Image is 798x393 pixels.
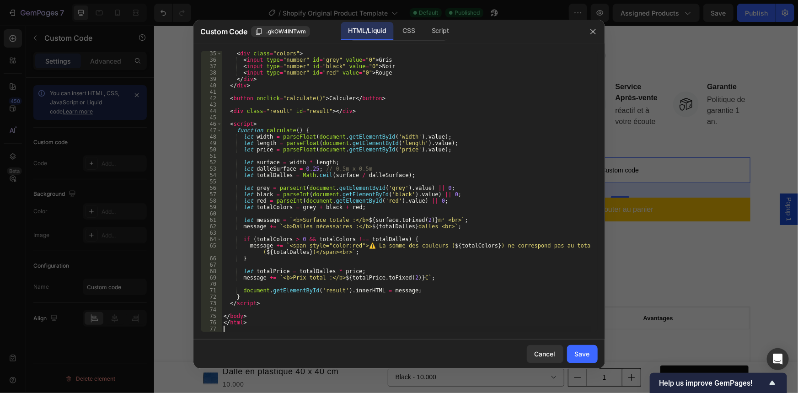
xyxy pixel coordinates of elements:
[201,114,222,121] div: 45
[266,27,306,36] span: .gkOW4lNTwm
[201,108,222,114] div: 44
[201,153,222,159] div: 51
[201,268,222,275] div: 68
[201,159,222,166] div: 52
[444,178,499,191] div: Ajouter au panier
[201,89,222,95] div: 41
[201,95,222,102] div: 42
[201,210,222,217] div: 60
[201,70,222,76] div: 38
[201,63,222,70] div: 37
[68,353,186,365] div: 10.000
[533,345,568,359] div: Add to cart
[201,275,222,281] div: 69
[371,56,412,75] p: Livraison GRATUITE
[251,26,310,37] button: .gkOW4lNTwm
[461,80,504,102] p: réactif et à votre écoute
[201,236,222,242] div: 64
[201,140,222,146] div: 49
[336,64,363,91] img: gempages_584828995581772660-d6bf700c-ecd4-4e31-b67b-096f33a2026d.png
[414,343,433,361] button: decrement
[201,172,222,178] div: 54
[659,377,778,388] button: Show survey - Help us improve GemPages!
[341,22,393,40] div: HTML/Liquid
[201,287,222,294] div: 71
[201,242,222,255] div: 65
[108,112,300,142] h3: Achetez X m² de dalles = Bordures & angles de finition OFFERTS !
[129,175,176,183] strong: gratuitement.
[630,172,639,195] span: Popup 1
[201,185,222,191] div: 56
[201,50,222,57] div: 35
[767,348,789,370] div: Open Intercom Messenger
[201,26,247,37] span: Custom Code
[201,300,222,307] div: 73
[506,340,594,364] button: Add to cart
[347,119,386,127] div: Custom Code
[336,3,362,16] legend: Couleur
[461,56,504,78] p: Service Après-vente
[201,191,222,198] div: 57
[575,349,590,359] div: Save
[201,178,222,185] div: 55
[201,313,222,319] div: 75
[55,113,92,149] img: Alt Image
[201,307,222,313] div: 74
[535,349,556,359] div: Cancel
[201,230,222,236] div: 63
[527,345,563,363] button: Cancel
[201,121,222,127] div: 46
[201,76,222,82] div: 39
[201,294,222,300] div: 72
[201,319,222,326] div: 76
[201,82,222,89] div: 40
[201,217,222,223] div: 61
[553,69,595,102] p: Politique de garantie 1 an.
[201,102,222,108] div: 43
[396,22,423,40] div: CSS
[201,204,222,210] div: 59
[201,127,222,134] div: 47
[68,339,186,353] h1: Dalle en plastique 40 x 40 cm
[201,255,222,262] div: 66
[307,290,337,296] span: utilisations
[118,289,161,296] span: caractéristiques
[201,166,222,172] div: 53
[70,326,574,344] h2: Caractéristiques
[109,147,300,186] p: Pour chaque achat de X m² de dalles, profitez de nos bordures de finition et angles de finition o...
[371,77,412,99] p: A partir de X m².
[433,343,468,361] input: quantity
[519,66,545,92] img: Alt Image
[201,198,222,204] div: 58
[336,139,596,150] span: Custom code
[428,66,453,92] img: Alt Image
[201,134,222,140] div: 48
[201,262,222,268] div: 67
[468,343,487,361] button: increment
[201,146,222,153] div: 50
[201,281,222,287] div: 70
[55,149,101,186] img: gempages_584828995581772660-f3531236-aa44-4ef8-bd82-a19a25c30fb0.png
[553,56,595,67] p: Garantie
[201,326,222,332] div: 77
[201,223,222,230] div: 62
[567,345,598,363] button: Save
[424,22,456,40] div: Script
[659,379,767,388] span: Help us improve GemPages!
[201,57,222,63] div: 36
[336,172,596,196] button: Ajouter au panier&nbsp;
[489,289,519,296] span: avantages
